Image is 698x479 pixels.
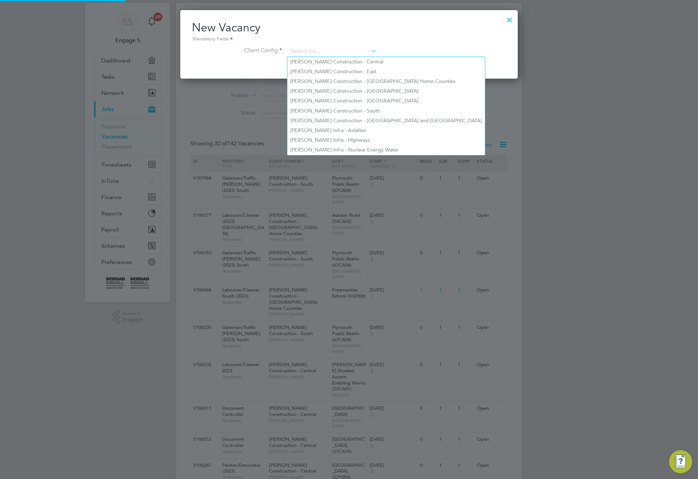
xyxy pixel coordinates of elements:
[287,76,485,86] li: [PERSON_NAME] Construction - [GEOGRAPHIC_DATA] Home Counties
[669,450,692,473] button: Engage Resource Center
[192,47,282,54] label: Client Config
[287,106,485,116] li: [PERSON_NAME] Construction - South
[287,126,485,135] li: [PERSON_NAME] Infra - Aviation
[287,96,485,106] li: [PERSON_NAME] Construction - [GEOGRAPHIC_DATA]
[287,86,485,96] li: [PERSON_NAME] Construction - [GEOGRAPHIC_DATA]
[287,145,485,155] li: [PERSON_NAME] Infra - Nuclear Energy Water
[192,20,506,43] h2: New Vacancy
[287,67,485,76] li: [PERSON_NAME] Construction - East
[287,116,485,126] li: [PERSON_NAME] Construction - [GEOGRAPHIC_DATA] and [GEOGRAPHIC_DATA]
[192,35,506,43] div: Mandatory Fields
[287,135,485,145] li: [PERSON_NAME] Infra - Highways
[287,57,485,67] li: [PERSON_NAME] Construction - Central
[288,46,377,57] input: Search for...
